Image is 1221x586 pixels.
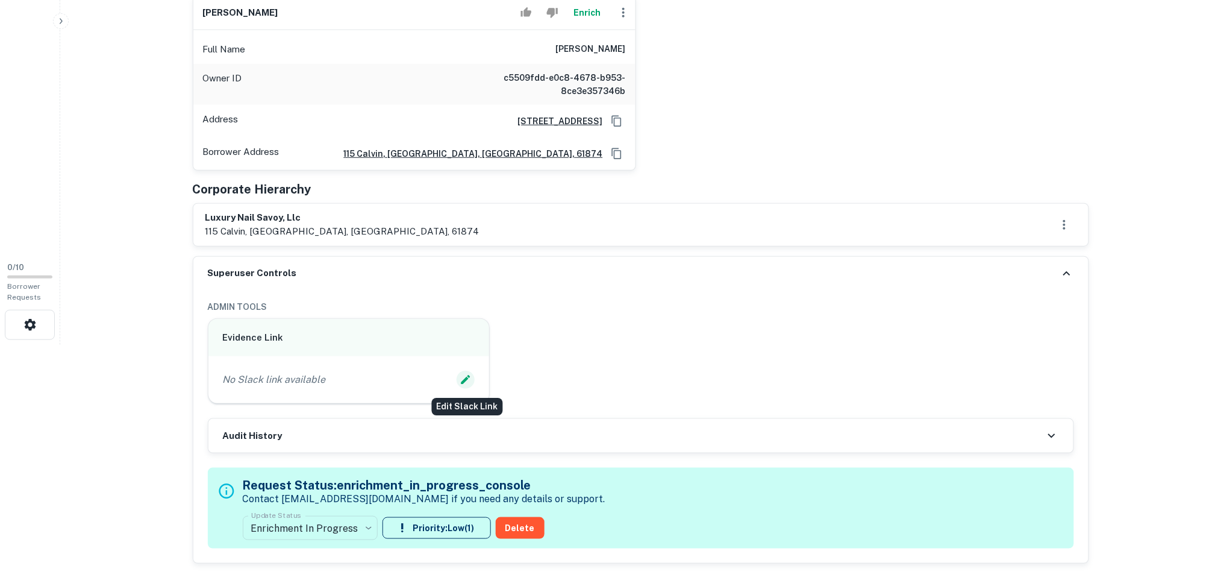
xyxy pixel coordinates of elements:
button: Copy Address [608,112,626,130]
button: Reject [542,1,563,25]
button: Priority:Low(1) [383,517,491,539]
span: 0 / 10 [7,263,24,272]
p: Full Name [203,42,246,57]
h6: Evidence Link [223,331,475,345]
button: Delete [496,517,545,539]
span: Borrower Requests [7,282,41,301]
h5: Request Status: enrichment_in_progress_console [243,476,605,494]
p: No Slack link available [223,373,326,387]
button: Edit Slack Link [457,371,475,389]
h6: [PERSON_NAME] [556,42,626,57]
p: Borrower Address [203,145,279,163]
h6: Audit History [223,429,283,443]
h5: Corporate Hierarchy [193,180,311,198]
p: Contact [EMAIL_ADDRESS][DOMAIN_NAME] if you need any details or support. [243,492,605,506]
button: Enrich [568,1,607,25]
a: 115 calvin, [GEOGRAPHIC_DATA], [GEOGRAPHIC_DATA], 61874 [334,147,603,160]
div: Enrichment In Progress [243,511,378,545]
h6: ADMIN TOOLS [208,300,1074,313]
label: Update Status [251,511,301,521]
button: Accept [516,1,537,25]
h6: luxury nail savoy, llc [205,211,479,225]
button: Copy Address [608,145,626,163]
a: [STREET_ADDRESS] [508,115,603,128]
div: Edit Slack Link [432,398,503,415]
h6: Superuser Controls [208,266,297,280]
p: 115 calvin, [GEOGRAPHIC_DATA], [GEOGRAPHIC_DATA], 61874 [205,224,479,239]
p: Owner ID [203,71,242,98]
p: Address [203,112,239,130]
h6: [PERSON_NAME] [203,6,278,20]
iframe: Chat Widget [1161,490,1221,547]
h6: c5509fdd-e0c8-4678-b953-8ce3e357346b [481,71,626,98]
